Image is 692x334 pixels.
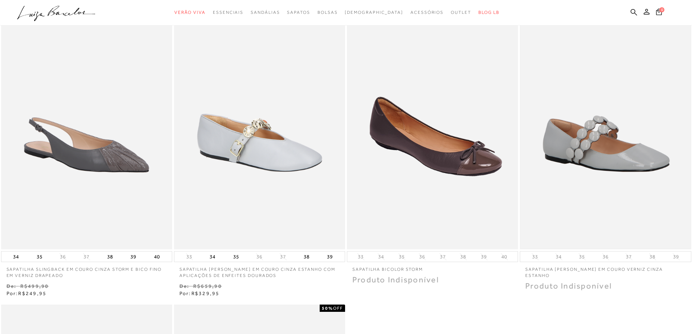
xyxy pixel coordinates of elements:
button: 34 [11,251,21,262]
button: 35 [397,253,407,260]
button: 38 [105,251,115,262]
a: SAPATILHA [PERSON_NAME] EM COURO VERNIZ CINZA ESTANHO [520,262,691,279]
a: categoryNavScreenReaderText [174,6,206,19]
a: categoryNavScreenReaderText [451,6,471,19]
button: 33 [530,253,540,260]
small: R$499,90 [20,283,49,289]
small: De: [179,283,190,289]
span: Acessórios [410,10,444,15]
button: 33 [184,253,194,260]
button: 39 [325,251,335,262]
a: categoryNavScreenReaderText [251,6,280,19]
span: Sandálias [251,10,280,15]
a: categoryNavScreenReaderText [213,6,243,19]
button: 35 [231,251,241,262]
button: 35 [35,251,45,262]
button: 34 [376,253,386,260]
span: R$249,95 [18,290,46,296]
span: Outlet [451,10,471,15]
a: categoryNavScreenReaderText [410,6,444,19]
span: BLOG LB [478,10,499,15]
span: Produto Indisponível [525,281,612,290]
button: 0 [654,8,664,18]
span: Por: [7,290,47,296]
button: 40 [152,251,162,262]
strong: 50% [322,306,333,311]
button: 38 [302,251,312,262]
span: Bolsas [317,10,338,15]
a: noSubCategoriesText [345,6,403,19]
span: R$329,95 [191,290,220,296]
button: 39 [479,253,489,260]
button: 36 [600,253,611,260]
button: 36 [417,253,427,260]
button: 34 [207,251,218,262]
a: categoryNavScreenReaderText [317,6,338,19]
a: SAPATILHA [PERSON_NAME] EM COURO CINZA ESTANHO COM APLICAÇÕES DE ENFEITES DOURADOS [174,262,345,279]
button: 37 [624,253,634,260]
span: Produto Indisponível [352,275,439,284]
button: 39 [128,251,138,262]
button: 33 [356,253,366,260]
a: categoryNavScreenReaderText [287,6,310,19]
small: R$659,90 [193,283,222,289]
a: SAPATILHA BICOLOR STORM [347,262,518,273]
span: Por: [179,290,220,296]
span: 0 [659,7,664,12]
button: 36 [254,253,264,260]
button: 37 [81,253,92,260]
button: 37 [438,253,448,260]
button: 38 [647,253,657,260]
button: 37 [278,253,288,260]
span: Essenciais [213,10,243,15]
button: 39 [671,253,681,260]
small: De: [7,283,17,289]
button: 35 [577,253,587,260]
button: 36 [58,253,68,260]
a: SAPATILHA SLINGBACK EM COURO CINZA STORM E BICO FINO EM VERNIZ DRAPEADO [1,262,172,279]
button: 38 [458,253,468,260]
span: OFF [333,306,343,311]
button: 40 [499,253,509,260]
button: 34 [554,253,564,260]
span: Sapatos [287,10,310,15]
a: BLOG LB [478,6,499,19]
span: [DEMOGRAPHIC_DATA] [345,10,403,15]
span: Verão Viva [174,10,206,15]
